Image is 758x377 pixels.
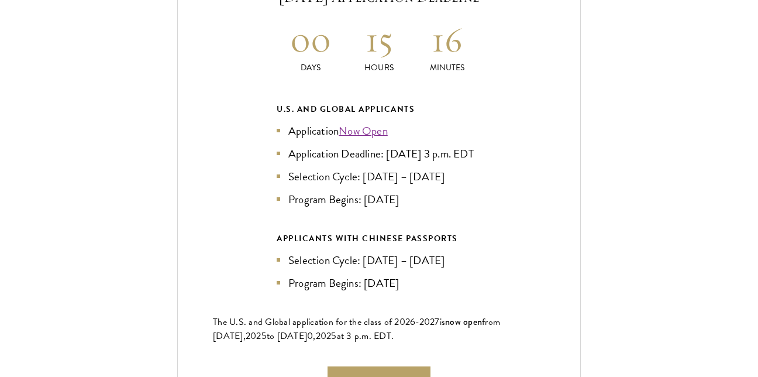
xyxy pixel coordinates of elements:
[440,315,446,329] span: is
[277,275,481,292] li: Program Begins: [DATE]
[415,315,435,329] span: -202
[313,329,315,343] span: ,
[277,61,345,74] p: Days
[277,231,481,246] div: APPLICANTS WITH CHINESE PASSPORTS
[277,102,481,116] div: U.S. and Global Applicants
[277,122,481,139] li: Application
[345,61,414,74] p: Hours
[277,145,481,162] li: Application Deadline: [DATE] 3 p.m. EDT
[345,18,414,61] h2: 15
[445,315,482,328] span: now open
[331,329,336,343] span: 5
[277,168,481,185] li: Selection Cycle: [DATE] – [DATE]
[246,329,261,343] span: 202
[213,315,500,343] span: from [DATE],
[307,329,313,343] span: 0
[277,252,481,269] li: Selection Cycle: [DATE] – [DATE]
[316,329,332,343] span: 202
[410,315,415,329] span: 6
[413,18,481,61] h2: 16
[277,191,481,208] li: Program Begins: [DATE]
[413,61,481,74] p: Minutes
[261,329,267,343] span: 5
[213,315,410,329] span: The U.S. and Global application for the class of 202
[267,329,307,343] span: to [DATE]
[337,329,394,343] span: at 3 p.m. EDT.
[435,315,439,329] span: 7
[277,18,345,61] h2: 00
[339,122,388,139] a: Now Open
